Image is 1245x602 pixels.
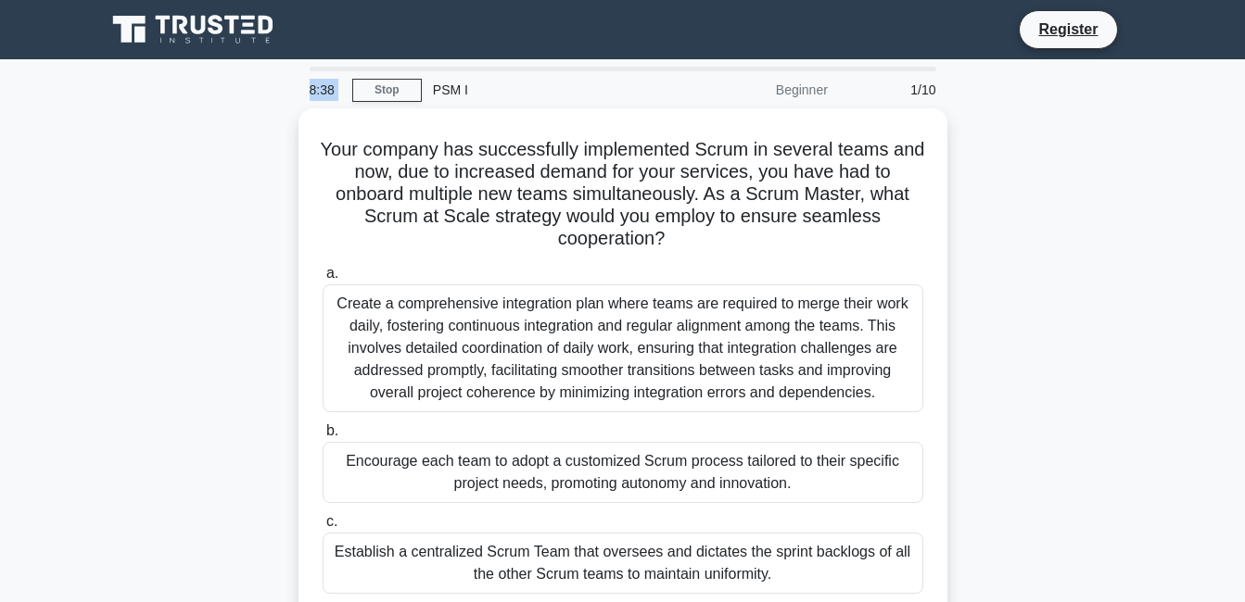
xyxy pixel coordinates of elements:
[323,533,923,594] div: Establish a centralized Scrum Team that oversees and dictates the sprint backlogs of all the othe...
[323,284,923,412] div: Create a comprehensive integration plan where teams are required to merge their work daily, foste...
[352,79,422,102] a: Stop
[1027,18,1109,41] a: Register
[326,265,338,281] span: a.
[677,71,839,108] div: Beginner
[422,71,677,108] div: PSM I
[326,513,337,529] span: c.
[299,71,352,108] div: 8:38
[326,422,338,438] span: b.
[323,442,923,503] div: Encourage each team to adopt a customized Scrum process tailored to their specific project needs,...
[321,138,925,251] h5: Your company has successfully implemented Scrum in several teams and now, due to increased demand...
[839,71,947,108] div: 1/10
